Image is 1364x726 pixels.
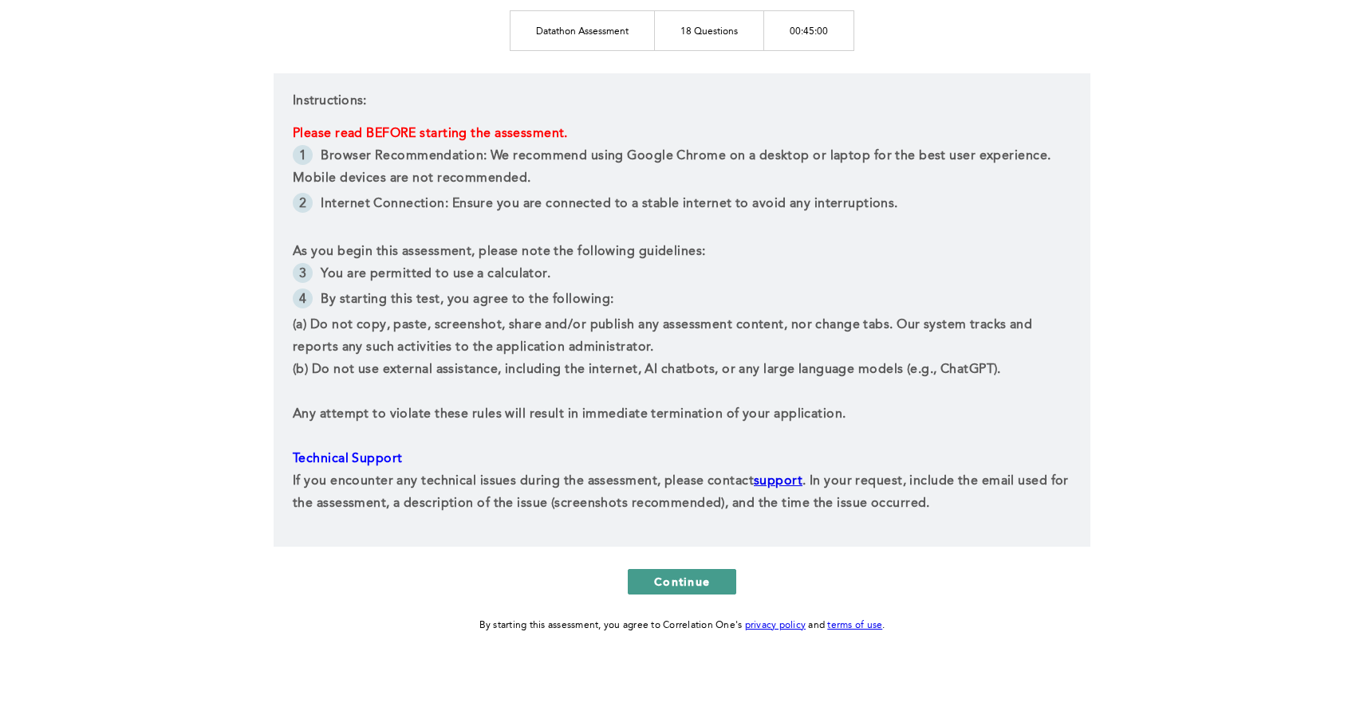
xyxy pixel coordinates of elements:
[655,10,764,50] td: 18 Questions
[274,73,1090,547] div: Instructions:
[827,621,882,630] a: terms of use
[321,268,550,281] span: You are permitted to use a calculator.
[654,574,710,589] span: Continue
[293,245,705,258] span: As you begin this assessment, please note the following guidelines:
[479,617,885,634] div: By starting this assessment, you agree to Correlation One's and .
[293,453,402,465] span: Technical Support
[764,10,854,50] td: 00:45:00
[511,10,655,50] td: Datathon Assessment
[293,319,1036,354] span: (a) Do not copy, paste, screenshot, share and/or publish any assessment content, nor change tabs....
[293,475,1072,510] span: . In your request, include the email used for the assessment, a description of the issue (screens...
[293,363,1001,376] span: (b) Do not use external assistance, including the internet, AI chatbots, or any large language mo...
[628,569,736,595] button: Continue
[754,475,802,488] a: support
[293,128,568,140] strong: Please read BEFORE starting the assessment.
[321,293,613,306] span: By starting this test, you agree to the following:
[293,150,1055,185] span: Browser Recommendation: We recommend using Google Chrome on a desktop or laptop for the best user...
[293,408,846,421] span: Any attempt to violate these rules will result in immediate termination of your application.
[293,475,754,488] span: If you encounter any technical issues during the assessment, please contact
[321,198,897,210] span: Internet Connection: Ensure you are connected to a stable internet to avoid any interruptions.
[745,621,806,630] a: privacy policy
